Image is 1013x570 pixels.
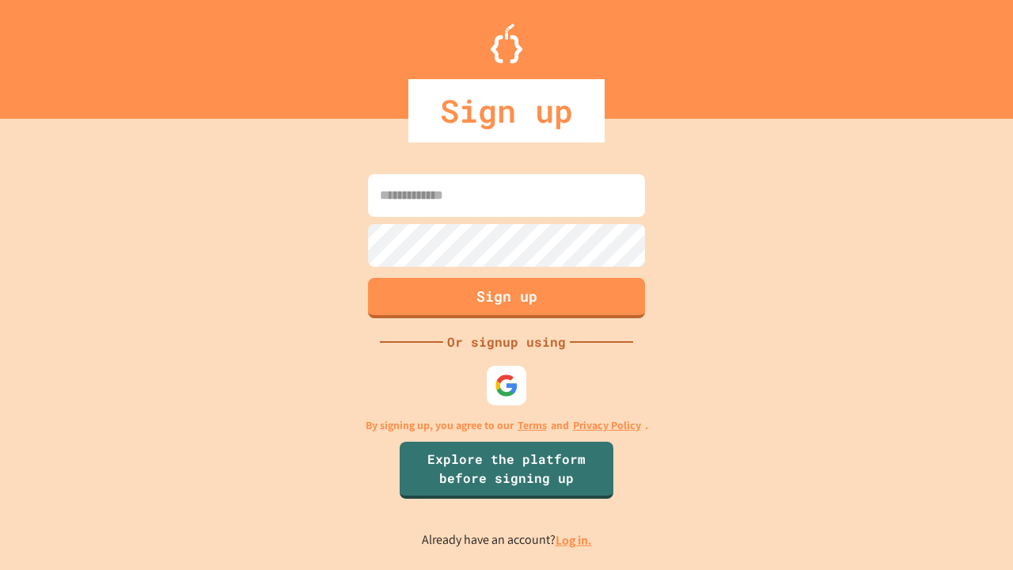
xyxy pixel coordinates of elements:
[408,79,605,142] div: Sign up
[400,442,613,499] a: Explore the platform before signing up
[368,278,645,318] button: Sign up
[443,332,570,351] div: Or signup using
[495,374,518,397] img: google-icon.svg
[422,530,592,550] p: Already have an account?
[366,417,648,434] p: By signing up, you agree to our and .
[556,532,592,549] a: Log in.
[573,417,641,434] a: Privacy Policy
[518,417,547,434] a: Terms
[491,24,522,63] img: Logo.svg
